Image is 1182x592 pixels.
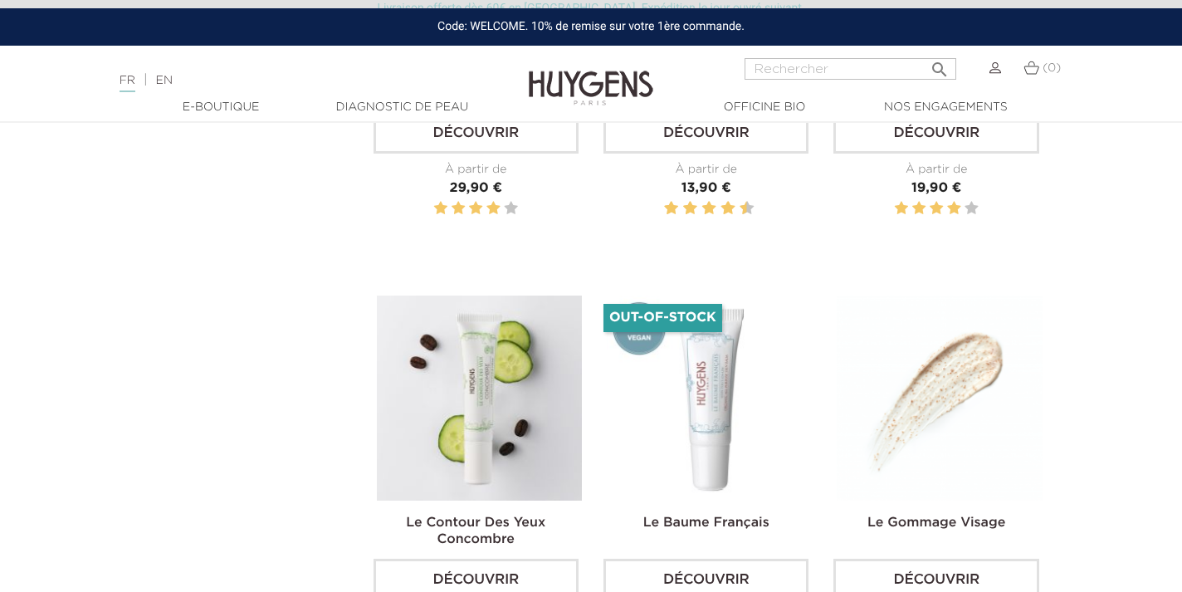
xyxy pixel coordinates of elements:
[529,44,653,108] img: Huygens
[736,198,739,219] label: 9
[718,198,720,219] label: 7
[930,198,943,219] label: 3
[862,99,1028,116] a: Nos engagements
[681,182,731,195] span: 13,90 €
[374,112,579,154] a: Découvrir
[833,112,1038,154] a: Découvrir
[406,516,545,546] a: Le Contour Des Yeux Concombre
[138,99,304,116] a: E-Boutique
[895,198,908,219] label: 1
[947,198,960,219] label: 4
[434,198,447,219] label: 1
[607,296,812,501] img: Le Baume Français
[449,182,502,195] span: 29,90 €
[486,198,500,219] label: 4
[965,198,978,219] label: 5
[833,161,1038,179] div: À partir de
[680,198,682,219] label: 3
[603,112,808,154] a: Découvrir
[912,198,926,219] label: 2
[156,75,173,86] a: EN
[111,71,481,91] div: |
[319,99,485,116] a: Diagnostic de peau
[661,198,663,219] label: 1
[120,75,135,92] a: FR
[681,99,847,116] a: Officine Bio
[699,198,701,219] label: 5
[504,198,517,219] label: 5
[930,55,950,75] i: 
[743,198,751,219] label: 10
[867,516,1005,530] a: Le Gommage Visage
[667,198,676,219] label: 2
[603,304,722,332] li: Out-of-Stock
[452,198,465,219] label: 2
[643,516,769,530] a: Le Baume Français
[1043,62,1061,74] span: (0)
[705,198,713,219] label: 6
[603,161,808,179] div: À partir de
[724,198,732,219] label: 8
[686,198,695,219] label: 4
[469,198,482,219] label: 3
[377,296,582,501] img: Le Contour Des Yeux Concombre
[374,161,579,179] div: À partir de
[925,53,955,76] button: 
[911,182,961,195] span: 19,90 €
[745,58,956,80] input: Rechercher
